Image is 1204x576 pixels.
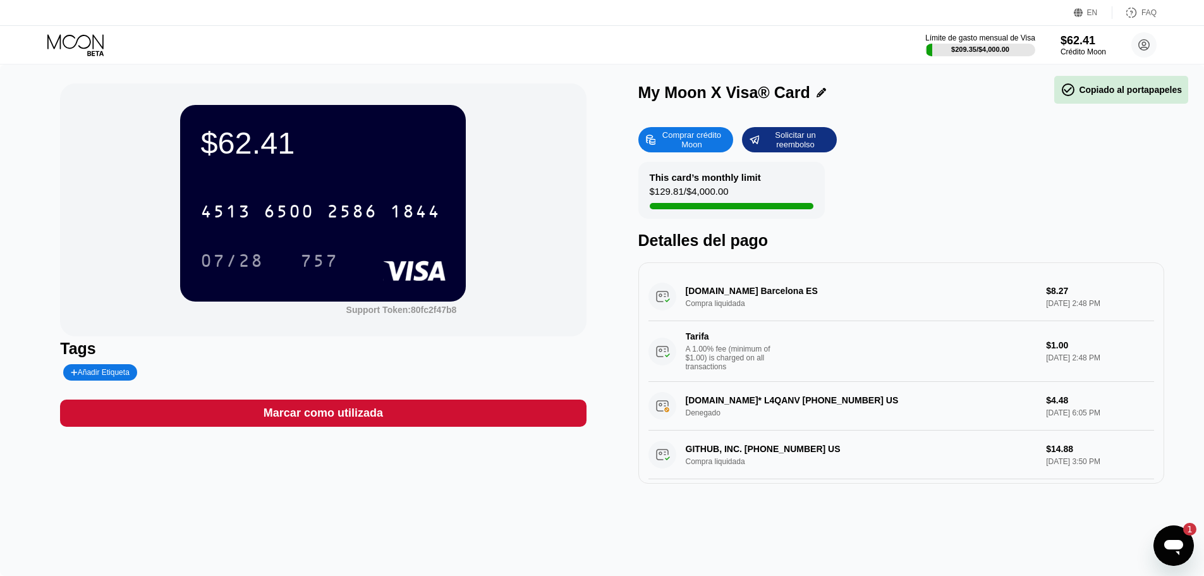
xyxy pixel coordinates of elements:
[346,305,457,315] div: Support Token:80fc2f47b8
[686,345,781,371] div: A 1.00% fee (minimum of $1.00) is charged on all transactions
[60,400,586,427] div: Marcar como utilizada
[1141,8,1157,17] div: FAQ
[1061,47,1106,56] div: Crédito Moon
[327,203,377,223] div: 2586
[760,130,830,150] div: Solicitar un reembolso
[200,252,264,273] div: 07/28
[1171,523,1196,536] iframe: Número de mensajes sin leer
[1046,353,1153,362] div: [DATE] 2:48 PM
[648,479,1154,540] div: TarifaA 1.00% fee (minimum of $1.00) is charged on all transactions$1.00[DATE] 3:50 PM
[742,127,837,152] div: Solicitar un reembolso
[650,186,729,203] div: $129.81 / $4,000.00
[925,34,1035,42] div: Límite de gasto mensual de Visa
[1112,6,1157,19] div: FAQ
[200,203,251,223] div: 4513
[686,331,774,341] div: Tarifa
[1061,82,1076,97] span: 
[291,245,348,276] div: 757
[638,127,733,152] div: Comprar crédito Moon
[650,172,761,183] div: This card’s monthly limit
[264,406,383,420] div: Marcar como utilizada
[264,203,314,223] div: 6500
[638,83,810,102] div: My Moon X Visa® Card
[390,203,441,223] div: 1844
[1061,34,1106,47] div: $62.41
[1046,340,1153,350] div: $1.00
[1074,6,1112,19] div: EN
[300,252,338,273] div: 757
[200,125,446,161] div: $62.41
[657,130,726,150] div: Comprar crédito Moon
[1061,82,1182,97] div: Copiado al portapapeles
[925,34,1035,56] div: Límite de gasto mensual de Visa$209.35/$4,000.00
[63,364,137,381] div: Añadir Etiqueta
[60,340,586,358] div: Tags
[1087,8,1098,17] div: EN
[1061,34,1106,56] div: $62.41Crédito Moon
[71,368,130,377] div: Añadir Etiqueta
[191,245,273,276] div: 07/28
[346,305,457,315] div: Support Token: 80fc2f47b8
[648,321,1154,382] div: TarifaA 1.00% fee (minimum of $1.00) is charged on all transactions$1.00[DATE] 2:48 PM
[638,231,1164,250] div: Detalles del pago
[1153,525,1194,566] iframe: Botón para iniciar la ventana de mensajería, 1 mensaje sin leer
[193,195,448,227] div: 4513650025861844
[951,46,1009,53] div: $209.35 / $4,000.00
